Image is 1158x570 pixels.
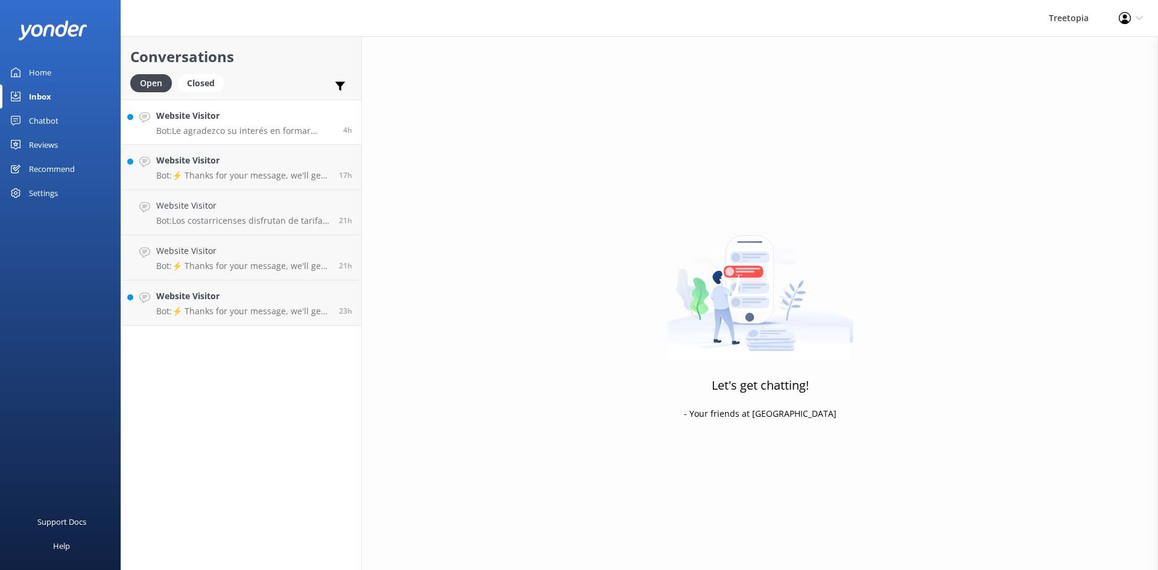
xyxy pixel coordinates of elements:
img: artwork of a man stealing a conversation from at giant smartphone [667,210,853,361]
p: Bot: ⚡ Thanks for your message, we'll get back to you as soon as we can. You're also welcome to k... [156,170,330,181]
h4: Website Visitor [156,109,334,122]
p: Bot: Le agradezco su interés en formar parte de nuestro increíble equipo. Envíanos tus datos a [E... [156,125,334,136]
div: Settings [29,181,58,205]
p: Bot: ⚡ Thanks for your message, we'll get back to you as soon as we can. You're also welcome to k... [156,261,330,271]
h4: Website Visitor [156,244,330,258]
span: Sep 27 2025 05:05pm (UTC -06:00) America/Mexico_City [339,215,352,226]
p: - Your friends at [GEOGRAPHIC_DATA] [684,407,837,420]
h4: Website Visitor [156,154,330,167]
div: Reviews [29,133,58,157]
a: Website VisitorBot:⚡ Thanks for your message, we'll get back to you as soon as we can. You're als... [121,235,361,280]
p: Bot: ⚡ Thanks for your message, we'll get back to you as soon as we can. You're also welcome to k... [156,306,330,317]
a: Website VisitorBot:Los costarricenses disfrutan de tarifas especiales en [GEOGRAPHIC_DATA], pagan... [121,190,361,235]
img: yonder-white-logo.png [18,21,87,40]
h2: Conversations [130,45,352,68]
a: Website VisitorBot:⚡ Thanks for your message, we'll get back to you as soon as we can. You're als... [121,145,361,190]
span: Sep 27 2025 08:56pm (UTC -06:00) America/Mexico_City [339,170,352,180]
div: Open [130,74,172,92]
div: Home [29,60,51,84]
div: Closed [178,74,224,92]
h3: Let's get chatting! [712,376,809,395]
a: Website VisitorBot:Le agradezco su interés en formar parte de nuestro increíble equipo. Envíanos ... [121,100,361,145]
h4: Website Visitor [156,199,330,212]
span: Sep 28 2025 09:35am (UTC -06:00) America/Mexico_City [343,125,352,135]
div: Recommend [29,157,75,181]
div: Inbox [29,84,51,109]
p: Bot: Los costarricenses disfrutan de tarifas especiales en [GEOGRAPHIC_DATA], pagando el precio d... [156,215,330,226]
a: Website VisitorBot:⚡ Thanks for your message, we'll get back to you as soon as we can. You're als... [121,280,361,326]
div: Help [53,534,70,558]
a: Open [130,76,178,89]
div: Support Docs [37,510,86,534]
h4: Website Visitor [156,290,330,303]
span: Sep 27 2025 02:21pm (UTC -06:00) America/Mexico_City [339,306,352,316]
span: Sep 27 2025 04:38pm (UTC -06:00) America/Mexico_City [339,261,352,271]
div: Chatbot [29,109,59,133]
a: Closed [178,76,230,89]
